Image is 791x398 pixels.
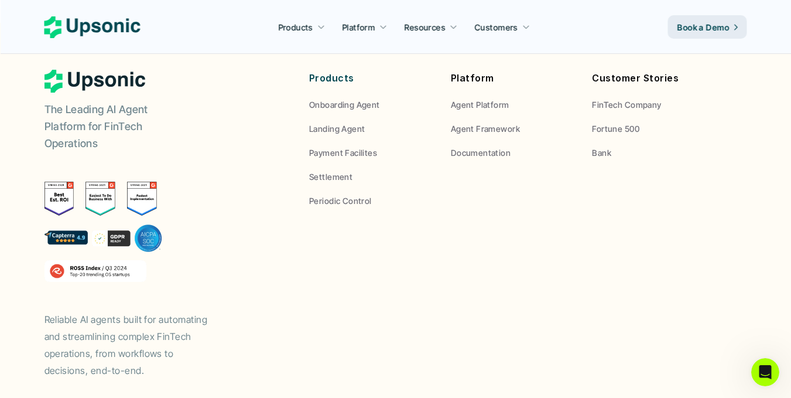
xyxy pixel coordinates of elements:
[271,16,332,38] a: Products
[309,70,433,87] p: Products
[309,98,433,111] a: Onboarding Agent
[309,195,372,207] p: Periodic Control
[309,171,433,183] a: Settlement
[309,123,365,135] p: Landing Agent
[451,147,575,159] a: Documentation
[44,311,220,379] p: Reliable AI agents built for automating and streamlining complex FinTech operations, from workflo...
[451,70,575,87] p: Platform
[592,123,639,135] p: Fortune 500
[309,98,380,111] p: Onboarding Agent
[451,147,511,159] p: Documentation
[592,147,611,159] p: Bank
[451,98,509,111] p: Agent Platform
[309,147,377,159] p: Payment Facilites
[309,195,433,207] a: Periodic Control
[475,21,518,33] p: Customers
[342,21,375,33] p: Platform
[592,98,661,111] p: FinTech Company
[278,21,313,33] p: Products
[668,15,747,39] a: Book a Demo
[405,21,446,33] p: Resources
[592,70,716,87] p: Customer Stories
[309,123,433,135] a: Landing Agent
[751,358,779,386] iframe: Intercom live chat
[44,101,191,152] p: The Leading AI Agent Platform for FinTech Operations
[309,171,352,183] p: Settlement
[677,21,730,33] p: Book a Demo
[451,123,520,135] p: Agent Framework
[309,147,433,159] a: Payment Facilites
